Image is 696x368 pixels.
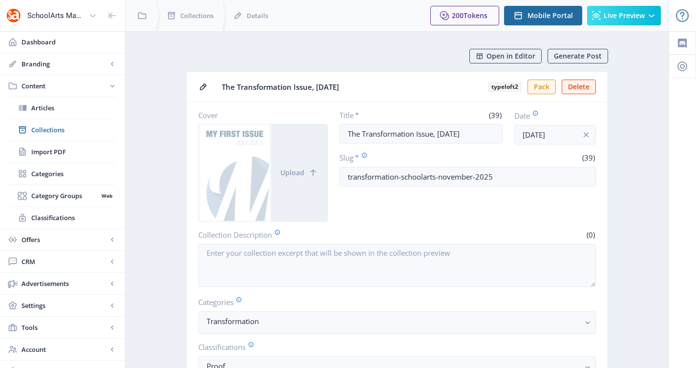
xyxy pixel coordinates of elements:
[10,97,115,119] a: Articles
[469,49,542,63] button: Open in Editor
[21,37,117,47] span: Dashboard
[486,52,535,60] span: Open in Editor
[198,110,320,120] label: Cover
[27,5,85,26] div: SchoolArts Magazine
[198,311,596,334] button: Transformation
[339,124,503,143] input: Type Collection Title ...
[98,191,115,201] nb-badge: Web
[247,11,268,20] span: Details
[31,191,98,201] span: Category Groups
[198,229,393,240] label: Collection Description
[554,52,602,60] span: Generate Post
[604,12,645,20] span: Live Preview
[21,301,107,310] span: Settings
[21,323,107,332] span: Tools
[527,80,556,94] button: Pack
[430,6,499,25] button: 200Tokens
[562,80,596,94] button: Delete
[514,110,588,121] label: Date
[527,12,573,20] span: Mobile Portal
[339,152,464,163] label: Slug
[488,82,522,92] b: typeloft2
[21,59,107,69] span: Branding
[585,230,596,240] span: (0)
[339,110,417,120] label: Title
[180,11,213,20] span: Collections
[31,169,115,179] span: Categories
[271,124,327,221] button: Upload
[587,6,661,25] button: Live Preview
[207,315,580,327] nb-select-label: Transformation
[10,141,115,163] a: Import PDF
[339,167,596,186] input: this-is-how-a-slug-looks-like
[504,6,582,25] button: Mobile Portal
[487,110,503,120] span: (39)
[548,49,608,63] button: Generate Post
[21,235,107,245] span: Offers
[222,82,480,92] span: The Transformation Issue, [DATE]
[31,213,115,223] span: Classifications
[21,345,107,354] span: Account
[514,125,596,144] input: Publishing Date
[10,163,115,184] a: Categories
[198,297,588,307] label: Categories
[6,8,21,23] img: properties.app_icon.png
[21,257,107,266] span: CRM
[581,130,591,140] nb-icon: info
[576,125,596,144] button: info
[31,103,115,113] span: Articles
[31,125,115,135] span: Collections
[581,153,596,163] span: (39)
[10,119,115,141] a: Collections
[21,81,107,91] span: Content
[280,169,304,177] span: Upload
[31,147,115,157] span: Import PDF
[10,207,115,228] a: Classifications
[10,185,115,206] a: Category GroupsWeb
[21,279,107,288] span: Advertisements
[464,11,487,20] span: Tokens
